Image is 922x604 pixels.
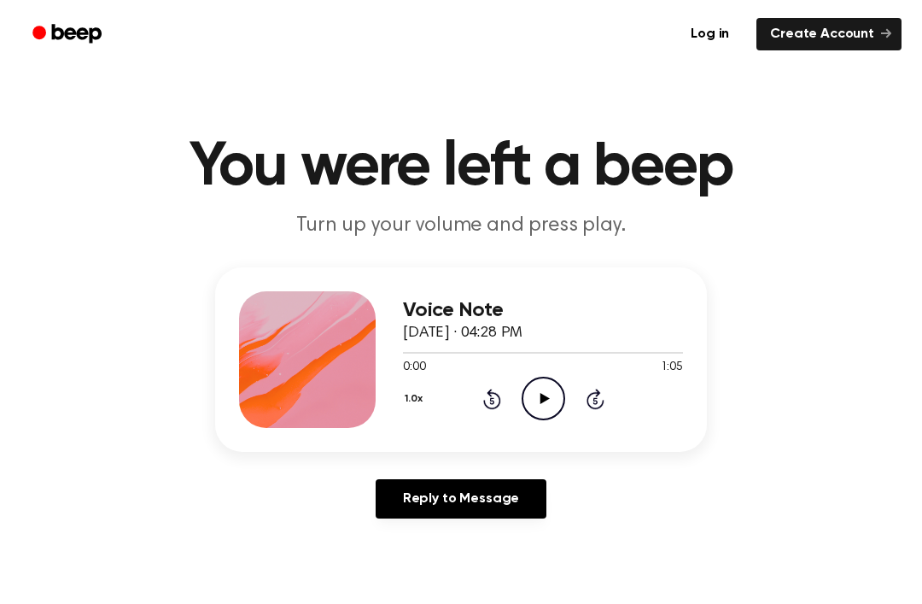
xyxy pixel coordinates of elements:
button: 1.0x [403,384,429,413]
span: 1:05 [661,359,683,377]
h3: Voice Note [403,299,683,322]
a: Beep [20,18,117,51]
a: Reply to Message [376,479,546,519]
p: Turn up your volume and press play. [133,212,789,240]
span: [DATE] · 04:28 PM [403,325,522,341]
span: 0:00 [403,359,425,377]
a: Create Account [756,18,902,50]
h1: You were left a beep [24,137,898,198]
a: Log in [674,15,746,54]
